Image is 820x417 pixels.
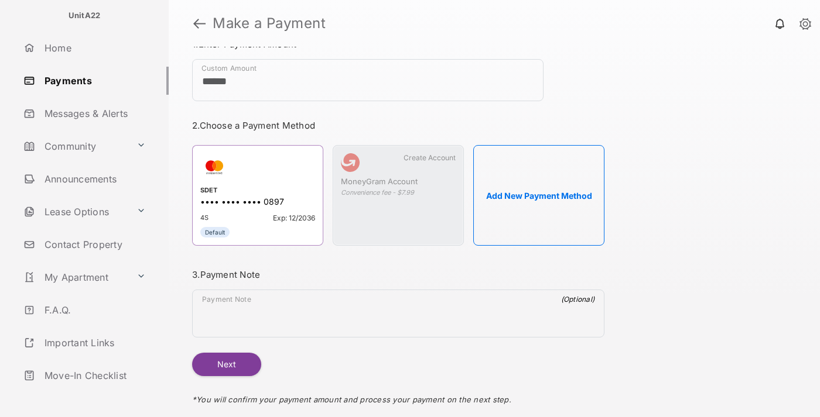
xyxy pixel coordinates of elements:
a: Move-In Checklist [19,361,169,390]
div: * You will confirm your payment amount and process your payment on the next step. [192,376,604,416]
button: Add New Payment Method [473,145,604,246]
h3: 2. Choose a Payment Method [192,120,604,131]
a: My Apartment [19,263,132,291]
div: SDET•••• •••• •••• 08974SExp: 12/2036Default [192,145,323,246]
a: Contact Property [19,230,169,259]
a: Community [19,132,132,160]
div: MoneyGram Account [341,177,456,188]
a: Important Links [19,329,151,357]
span: Create Account [404,153,456,162]
button: Next [192,353,261,376]
a: Lease Options [19,198,132,226]
a: Home [19,34,169,62]
div: SDET [200,186,315,197]
strong: Make a Payment [213,16,326,30]
h3: 3. Payment Note [192,269,604,280]
div: Convenience fee - $7.99 [341,188,456,197]
p: UnitA22 [69,10,101,22]
a: Payments [19,67,169,95]
div: •••• •••• •••• 0897 [200,197,315,209]
a: Messages & Alerts [19,99,169,127]
a: F.A.Q. [19,296,169,324]
span: Exp: 12/2036 [273,213,315,222]
span: 4S [200,213,209,222]
a: Announcements [19,165,169,193]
